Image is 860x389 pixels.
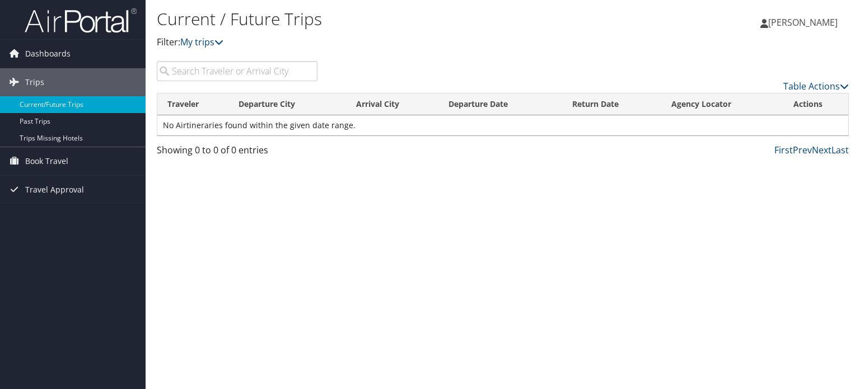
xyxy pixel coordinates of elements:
[157,115,848,135] td: No Airtineraries found within the given date range.
[768,16,838,29] span: [PERSON_NAME]
[180,36,223,48] a: My trips
[774,144,793,156] a: First
[438,93,562,115] th: Departure Date: activate to sort column descending
[346,93,438,115] th: Arrival City: activate to sort column ascending
[783,93,848,115] th: Actions
[25,68,44,96] span: Trips
[831,144,849,156] a: Last
[661,93,783,115] th: Agency Locator: activate to sort column ascending
[812,144,831,156] a: Next
[157,7,618,31] h1: Current / Future Trips
[760,6,849,39] a: [PERSON_NAME]
[25,40,71,68] span: Dashboards
[228,93,346,115] th: Departure City: activate to sort column ascending
[157,61,317,81] input: Search Traveler or Arrival City
[25,147,68,175] span: Book Travel
[157,143,317,162] div: Showing 0 to 0 of 0 entries
[157,93,228,115] th: Traveler: activate to sort column ascending
[25,7,137,34] img: airportal-logo.png
[25,176,84,204] span: Travel Approval
[793,144,812,156] a: Prev
[783,80,849,92] a: Table Actions
[157,35,618,50] p: Filter:
[562,93,661,115] th: Return Date: activate to sort column ascending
